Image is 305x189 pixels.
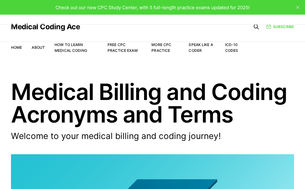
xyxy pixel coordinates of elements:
a: About [32,45,45,50]
a: Subscribe [266,24,294,30]
span: Check out our new CPC Study Center, with 5 full-length practice exams updated for 2025! [55,5,250,10]
a: ICD-10 Codes [225,42,238,53]
a: Home [11,45,22,50]
a: Free CPC Practice Exam [108,42,138,53]
a: Medical Coding Ace [11,23,80,30]
button: close [293,2,303,12]
a: More CPC Practice [151,42,171,53]
a: Speak Like a Coder [189,42,213,53]
p: Welcome to your medical billing and coding journey! [11,130,291,142]
iframe: portal-trigger [206,159,305,189]
h1: Medical Billing and Coding Acronyms and Terms [11,80,294,126]
a: How to Learn Medical Coding [55,42,87,53]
